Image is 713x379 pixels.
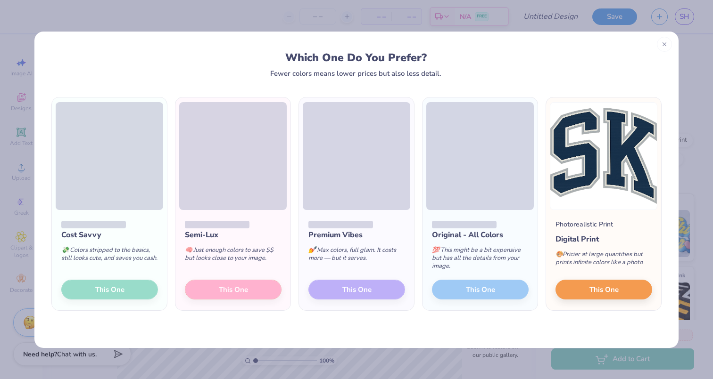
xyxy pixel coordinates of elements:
[555,234,652,245] div: Digital Print
[555,280,652,299] button: This One
[432,229,529,241] div: Original - All Colors
[589,284,619,295] span: This One
[432,241,529,280] div: This might be a bit expensive but has all the details from your image.
[550,102,657,210] img: Photorealistic preview
[61,246,69,254] span: 💸
[61,241,158,272] div: Colors stripped to the basics, still looks cute, and saves you cash.
[185,241,282,272] div: Just enough colors to save $$ but looks close to your image.
[185,246,192,254] span: 🧠
[308,241,405,272] div: Max colors, full glam. It costs more — but it serves.
[185,229,282,241] div: Semi-Lux
[432,246,439,254] span: 💯
[555,219,613,229] div: Photorealistic Print
[60,51,652,64] div: Which One Do You Prefer?
[308,246,316,254] span: 💅
[555,245,652,276] div: Pricier at large quantities but prints infinite colors like a photo
[555,250,563,258] span: 🎨
[270,70,441,77] div: Fewer colors means lower prices but also less detail.
[61,229,158,241] div: Cost Savvy
[308,229,405,241] div: Premium Vibes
